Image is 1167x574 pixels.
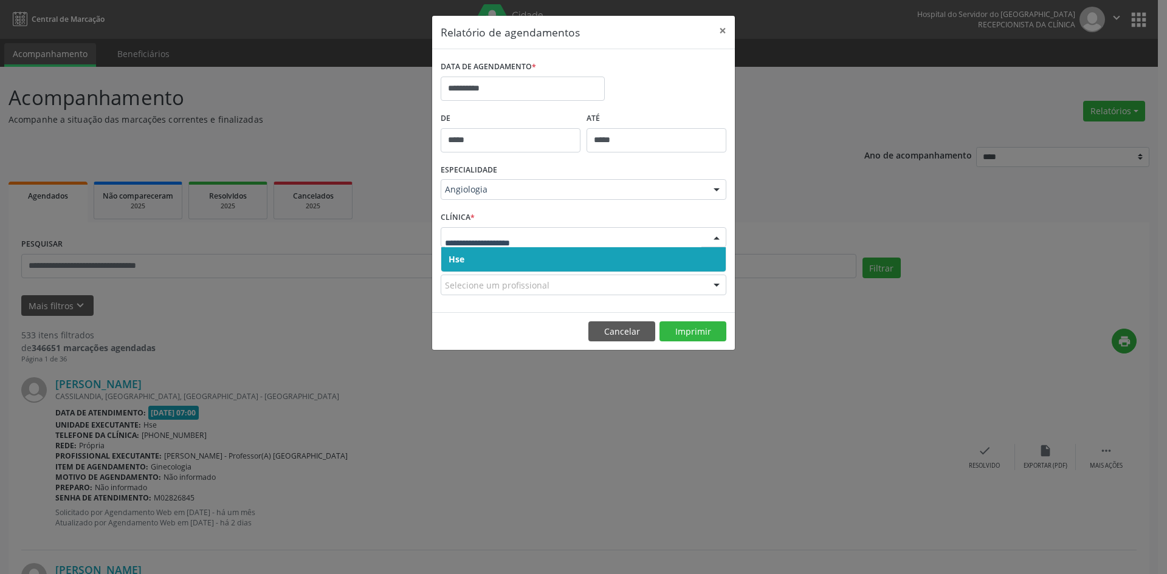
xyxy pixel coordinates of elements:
[441,161,497,180] label: ESPECIALIDADE
[588,321,655,342] button: Cancelar
[441,109,580,128] label: De
[441,208,475,227] label: CLÍNICA
[441,24,580,40] h5: Relatório de agendamentos
[449,253,464,265] span: Hse
[587,109,726,128] label: ATÉ
[445,183,701,196] span: Angiologia
[659,321,726,342] button: Imprimir
[445,279,549,292] span: Selecione um profissional
[711,16,735,46] button: Close
[441,58,536,77] label: DATA DE AGENDAMENTO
